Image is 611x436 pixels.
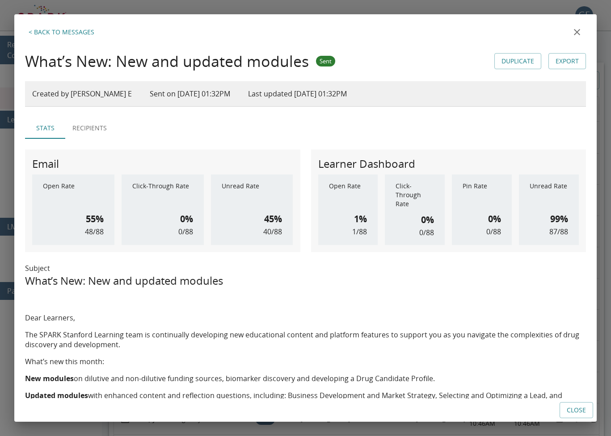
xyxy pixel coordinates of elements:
[316,57,335,65] span: Sent
[25,117,65,139] button: Stats
[85,226,104,237] p: 48 / 88
[32,157,59,171] h5: Email
[178,226,193,237] p: 0 / 88
[486,226,501,237] p: 0 / 88
[248,88,347,99] p: Last updated [DATE] 01:32PM
[25,274,586,288] h5: What’s New: New and updated modules
[132,182,193,208] p: Click-Through Rate
[352,226,367,237] p: 1 / 88
[25,357,586,366] p: What’s new this month:
[32,88,132,99] p: Created by [PERSON_NAME] E
[354,212,367,226] h6: 1%
[318,157,415,171] h5: Learner Dashboard
[264,212,282,226] h6: 45%
[25,313,586,323] p: Dear Learners,
[25,52,309,71] h4: What’s New: New and updated modules
[329,182,367,208] p: Open Rate
[568,23,586,41] button: close
[25,374,586,383] p: on dilutive and non-dilutive funding sources, biomarker discovery and developing a Drug Candidate...
[25,374,74,383] strong: New modules
[43,182,104,208] p: Open Rate
[549,226,568,237] p: 87 / 88
[25,390,586,410] p: with enhanced content and reflection questions, including: Business Development and Market Strate...
[25,117,586,139] div: Active Tab
[25,390,88,400] strong: Updated modules
[180,212,193,226] h6: 0%
[488,212,501,226] h6: 0%
[25,330,586,349] p: The SPARK Stanford Learning team is continually developing new educational content and platform f...
[65,117,114,139] button: Recipients
[419,227,434,238] p: 0 / 88
[548,53,586,70] a: Export
[550,212,568,226] h6: 99%
[263,226,282,237] p: 40 / 88
[25,23,98,41] button: Back to Messages
[25,263,586,274] p: Subject
[560,402,593,419] button: Close
[396,182,434,208] p: Click-Through Rate
[86,212,104,226] h6: 55%
[150,88,230,99] p: Sent on [DATE] 01:32PM
[463,182,501,208] p: Pin Rate
[222,182,282,208] p: Unread Rate
[530,182,568,208] p: Unread Rate
[494,53,541,70] button: Duplicate
[421,213,434,227] h6: 0%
